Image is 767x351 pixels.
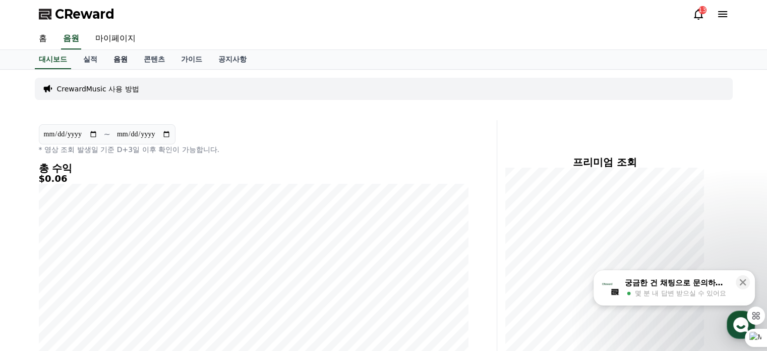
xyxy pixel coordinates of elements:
[39,163,468,174] h4: 총 수익
[39,6,114,22] a: CReward
[35,50,71,69] a: 대시보드
[87,28,144,49] a: 마이페이지
[698,6,706,14] div: 13
[39,174,468,184] h5: $0.06
[130,267,194,292] a: 설정
[61,28,81,49] a: 음원
[210,50,255,69] a: 공지사항
[32,282,38,290] span: 홈
[55,6,114,22] span: CReward
[156,282,168,290] span: 설정
[31,28,55,49] a: 홈
[39,144,468,155] p: * 영상 조회 발생일 기준 D+3일 이후 확인이 가능합니다.
[173,50,210,69] a: 가이드
[57,84,139,94] a: CrewardMusic 사용 방법
[136,50,173,69] a: 콘텐츠
[105,50,136,69] a: 음원
[75,50,105,69] a: 실적
[3,267,67,292] a: 홈
[505,157,704,168] h4: 프리미엄 조회
[104,128,110,140] p: ~
[67,267,130,292] a: 대화
[692,8,704,20] a: 13
[92,283,104,291] span: 대화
